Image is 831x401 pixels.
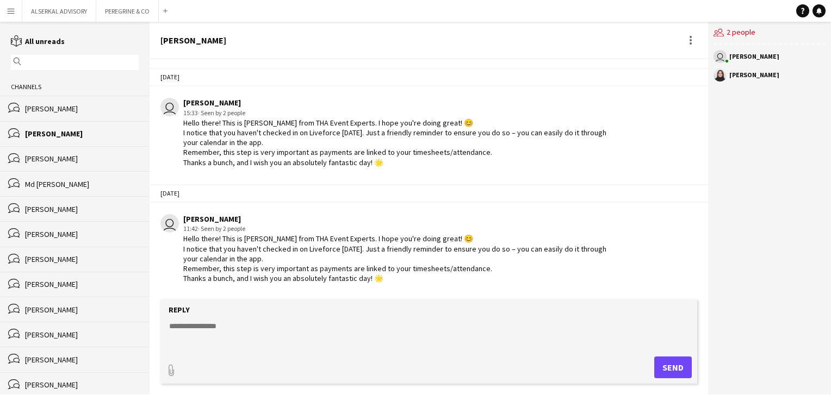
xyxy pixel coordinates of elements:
div: [PERSON_NAME] [25,204,139,214]
div: [PERSON_NAME] [25,129,139,139]
div: [PERSON_NAME] [25,254,139,264]
div: [PERSON_NAME] [25,380,139,390]
div: [PERSON_NAME] [25,104,139,114]
div: Md [PERSON_NAME] [25,179,139,189]
div: 15:33 [183,108,607,118]
div: [PERSON_NAME] [160,35,226,45]
div: [PERSON_NAME] [25,279,139,289]
label: Reply [169,305,190,315]
div: 2 people [714,22,826,45]
div: 11:42 [183,224,607,234]
div: [PERSON_NAME] [25,154,139,164]
a: All unreads [11,36,65,46]
div: [PERSON_NAME] [25,229,139,239]
button: PEREGRINE & CO [96,1,159,22]
div: [PERSON_NAME] [729,72,779,78]
div: [PERSON_NAME] [729,53,779,60]
div: Hello there! This is [PERSON_NAME] from THA Event Experts. I hope you're doing great! 😊 I notice ... [183,234,607,283]
span: · Seen by 2 people [198,224,245,233]
button: Send [654,356,692,378]
button: ALSERKAL ADVISORY [22,1,96,22]
div: [PERSON_NAME] [183,214,607,224]
span: · Seen by 2 people [198,109,245,117]
div: Hello there! This is [PERSON_NAME] from THA Event Experts. I hope you're doing great! 😊 I notice ... [183,118,607,167]
div: [PERSON_NAME] [25,330,139,340]
div: [PERSON_NAME] [25,355,139,365]
div: [DATE] [150,184,708,203]
div: [PERSON_NAME] [25,305,139,315]
div: [DATE] [150,68,708,86]
div: [PERSON_NAME] [183,98,607,108]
